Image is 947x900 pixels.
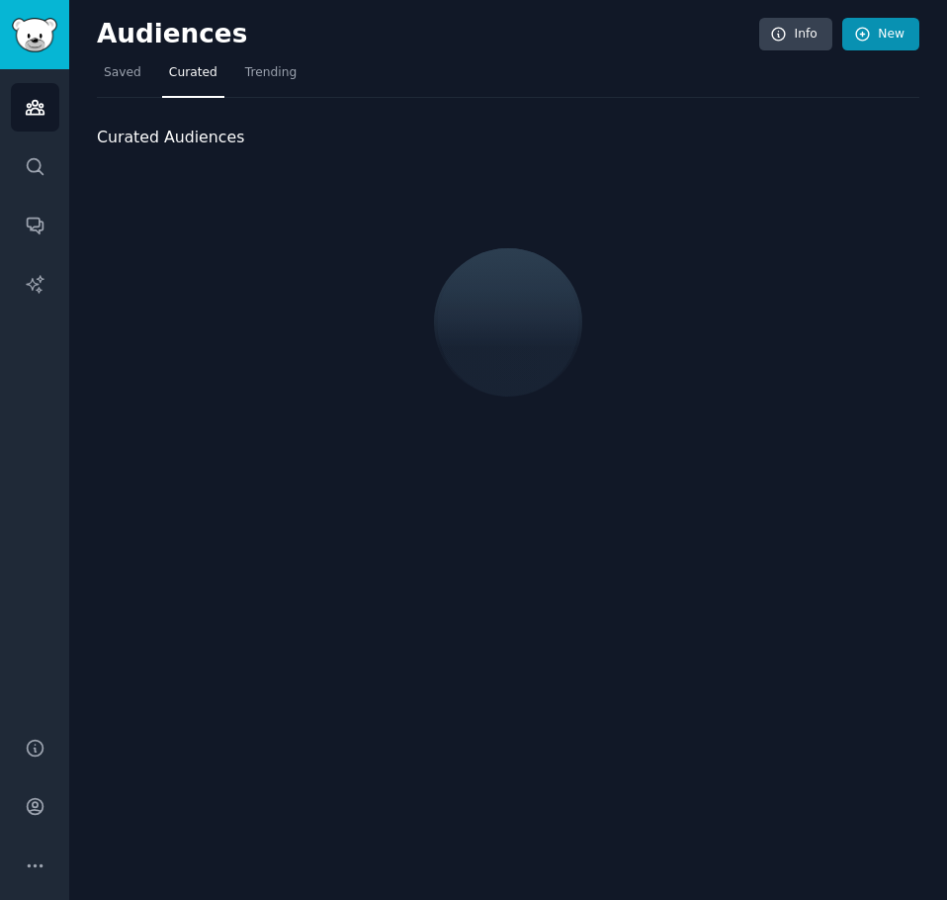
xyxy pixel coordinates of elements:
a: Trending [238,57,303,98]
span: Curated Audiences [97,126,244,150]
h2: Audiences [97,19,759,50]
img: GummySearch logo [12,18,57,52]
a: Info [759,18,832,51]
a: Saved [97,57,148,98]
span: Saved [104,64,141,82]
span: Curated [169,64,217,82]
span: Trending [245,64,297,82]
a: New [842,18,919,51]
a: Curated [162,57,224,98]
